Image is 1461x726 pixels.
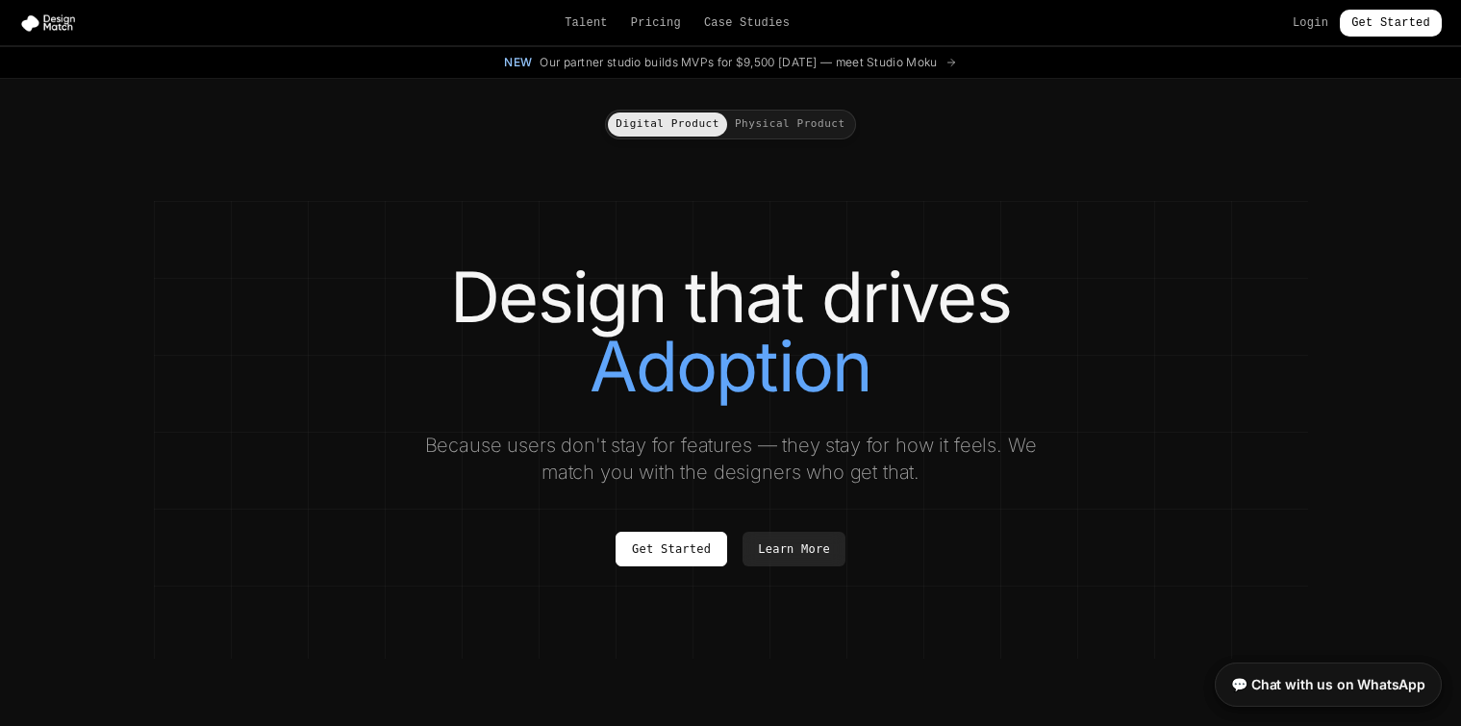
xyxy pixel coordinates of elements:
button: Digital Product [608,113,727,137]
a: Case Studies [704,15,790,31]
span: Adoption [590,332,872,401]
span: Our partner studio builds MVPs for $9,500 [DATE] — meet Studio Moku [540,55,937,70]
img: Design Match [19,13,85,33]
a: Pricing [631,15,681,31]
a: Get Started [1340,10,1442,37]
span: New [504,55,532,70]
a: Login [1293,15,1328,31]
a: 💬 Chat with us on WhatsApp [1215,663,1442,707]
a: Talent [565,15,608,31]
p: Because users don't stay for features — they stay for how it feels. We match you with the designe... [408,432,1054,486]
a: Get Started [616,532,727,566]
a: Learn More [743,532,845,566]
h1: Design that drives [192,263,1270,401]
button: Physical Product [727,113,853,137]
